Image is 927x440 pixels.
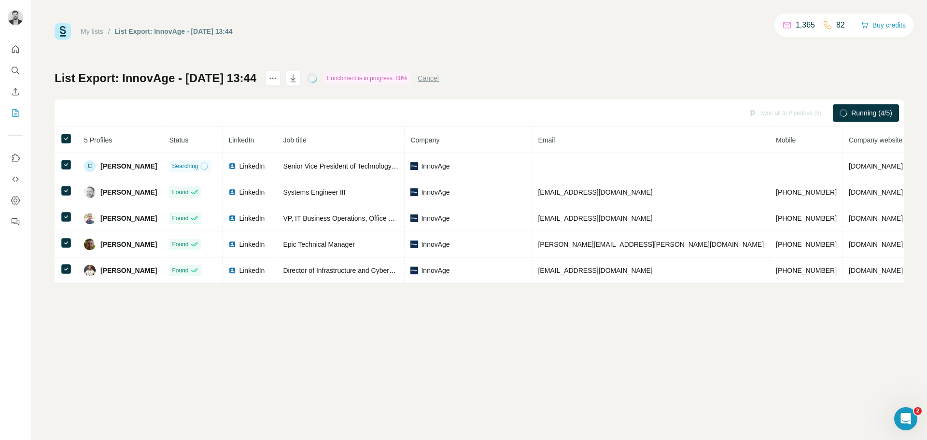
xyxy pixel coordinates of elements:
img: company-logo [410,188,418,196]
span: [EMAIL_ADDRESS][DOMAIN_NAME] [538,214,652,222]
button: Use Surfe on LinkedIn [8,149,23,167]
span: VP, IT Business Operations, Office of the CIO [283,214,419,222]
span: [PHONE_NUMBER] [776,214,837,222]
span: [PERSON_NAME] [100,240,157,249]
span: LinkedIn [239,240,265,249]
img: Avatar [84,213,96,224]
img: Surfe Logo [55,23,71,40]
h1: List Export: InnovAge - [DATE] 13:44 [55,71,256,86]
img: LinkedIn logo [228,188,236,196]
span: LinkedIn [228,136,254,144]
button: Dashboard [8,192,23,209]
span: Director of Infrastructure and Cybersecurity [283,267,412,274]
span: [PERSON_NAME] [100,161,157,171]
span: [PERSON_NAME] [100,213,157,223]
span: [EMAIL_ADDRESS][DOMAIN_NAME] [538,267,652,274]
img: company-logo [410,162,418,170]
span: Email [538,136,555,144]
span: Found [172,266,188,275]
img: company-logo [410,267,418,274]
iframe: Intercom live chat [894,407,917,430]
span: Found [172,214,188,223]
span: [PERSON_NAME] [100,187,157,197]
div: Enrichment is in progress: 80% [324,72,410,84]
button: Cancel [418,73,439,83]
span: InnovAge [421,266,449,275]
span: Job title [283,136,306,144]
img: LinkedIn logo [228,214,236,222]
div: C [84,160,96,172]
span: [PERSON_NAME] [100,266,157,275]
p: 1,365 [796,19,815,31]
span: Running (4/5) [851,108,892,118]
span: InnovAge [421,187,449,197]
li: / [108,27,110,36]
img: Avatar [84,239,96,250]
span: [PERSON_NAME][EMAIL_ADDRESS][PERSON_NAME][DOMAIN_NAME] [538,241,764,248]
span: [DOMAIN_NAME] [849,162,903,170]
span: Company website [849,136,902,144]
button: actions [265,71,281,86]
button: Search [8,62,23,79]
span: InnovAge [421,240,449,249]
img: LinkedIn logo [228,267,236,274]
button: Use Surfe API [8,170,23,188]
img: company-logo [410,241,418,248]
img: company-logo [410,214,418,222]
span: InnovAge [421,161,449,171]
span: [PHONE_NUMBER] [776,267,837,274]
button: Enrich CSV [8,83,23,100]
span: [DOMAIN_NAME] [849,214,903,222]
span: [DOMAIN_NAME] [849,188,903,196]
span: 2 [914,407,922,415]
span: Epic Technical Manager [283,241,354,248]
span: [DOMAIN_NAME] [849,267,903,274]
span: Found [172,240,188,249]
span: Company [410,136,439,144]
span: Systems Engineer III [283,188,345,196]
span: InnovAge [421,213,449,223]
span: [EMAIL_ADDRESS][DOMAIN_NAME] [538,188,652,196]
button: Buy credits [861,18,906,32]
span: Found [172,188,188,197]
img: LinkedIn logo [228,241,236,248]
span: 5 Profiles [84,136,112,144]
span: [DOMAIN_NAME] [849,241,903,248]
button: Quick start [8,41,23,58]
span: [PHONE_NUMBER] [776,188,837,196]
button: Feedback [8,213,23,230]
span: [PHONE_NUMBER] [776,241,837,248]
span: LinkedIn [239,213,265,223]
span: LinkedIn [239,161,265,171]
img: LinkedIn logo [228,162,236,170]
span: LinkedIn [239,187,265,197]
button: My lists [8,104,23,122]
span: LinkedIn [239,266,265,275]
div: List Export: InnovAge - [DATE] 13:44 [115,27,233,36]
span: Searching [172,162,198,170]
p: 82 [836,19,845,31]
a: My lists [81,28,103,35]
img: Avatar [8,10,23,25]
span: Status [169,136,188,144]
img: Avatar [84,186,96,198]
span: Senior Vice President of Technology & CISO [283,162,416,170]
span: Mobile [776,136,796,144]
img: Avatar [84,265,96,276]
